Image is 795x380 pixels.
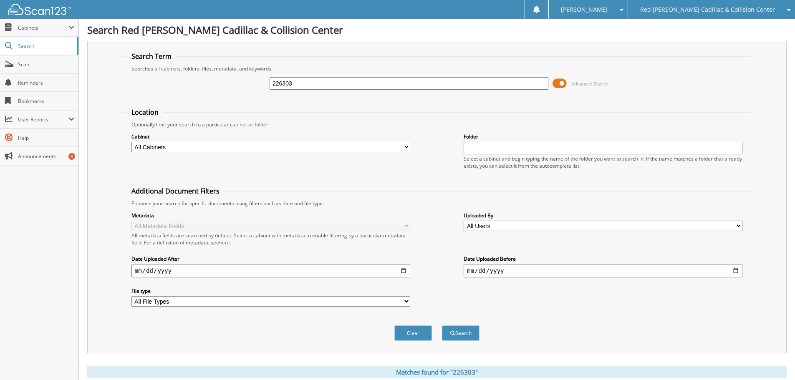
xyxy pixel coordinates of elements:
[18,24,68,31] span: Cabinets
[442,325,480,341] button: Search
[18,61,74,68] span: Scan
[464,255,742,262] label: Date Uploaded Before
[8,4,71,15] img: scan123-logo-white.svg
[464,212,742,219] label: Uploaded By
[87,366,787,378] div: Matches found for "226303"
[464,133,742,140] label: Folder
[127,121,747,128] div: Optionally limit your search to a particular cabinet or folder
[127,186,224,196] legend: Additional Document Filters
[18,116,68,123] span: User Reports
[131,264,410,277] input: start
[394,325,432,341] button: Clear
[87,23,787,37] h1: Search Red [PERSON_NAME] Cadillac & Collision Center
[464,155,742,169] div: Select a cabinet and begin typing the name of the folder you want to search in. If the name match...
[131,232,410,246] div: All metadata fields are searched by default. Select a cabinet with metadata to enable filtering b...
[219,239,230,246] a: here
[18,153,74,160] span: Announcements
[127,65,747,72] div: Searches all cabinets, folders, files, metadata, and keywords
[753,340,795,380] iframe: Chat Widget
[18,134,74,141] span: Help
[131,133,410,140] label: Cabinet
[127,52,176,61] legend: Search Term
[131,212,410,219] label: Metadata
[127,108,163,117] legend: Location
[131,255,410,262] label: Date Uploaded After
[18,79,74,86] span: Reminders
[18,43,73,50] span: Search
[131,287,410,294] label: File type
[571,81,608,87] span: Advanced Search
[68,153,75,160] div: 8
[464,264,742,277] input: end
[640,7,775,12] span: Red [PERSON_NAME] Cadillac & Collision Center
[561,7,608,12] span: [PERSON_NAME]
[127,200,747,207] div: Enhance your search for specific documents using filters such as date and file type.
[18,98,74,105] span: Bookmarks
